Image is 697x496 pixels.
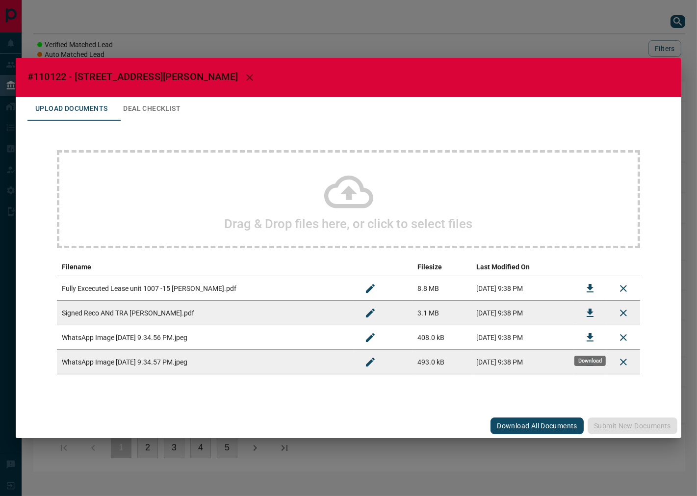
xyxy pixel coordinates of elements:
h2: Drag & Drop files here, or click to select files [225,216,473,231]
td: WhatsApp Image [DATE] 9.34.56 PM.jpeg [57,325,354,350]
td: 493.0 kB [413,350,472,374]
td: 3.1 MB [413,301,472,325]
th: download action column [573,258,607,276]
th: Last Modified On [471,258,573,276]
td: [DATE] 9:38 PM [471,276,573,301]
button: Remove File [612,326,635,349]
button: Deal Checklist [115,97,188,121]
button: Rename [359,277,382,300]
button: Remove File [612,350,635,374]
td: [DATE] 9:38 PM [471,325,573,350]
button: Download [578,277,602,300]
button: Download All Documents [490,418,584,434]
th: edit column [354,258,413,276]
button: Remove File [612,301,635,325]
th: Filesize [413,258,472,276]
td: [DATE] 9:38 PM [471,350,573,374]
td: Signed Reco ANd TRA [PERSON_NAME].pdf [57,301,354,325]
button: Upload Documents [27,97,115,121]
button: Rename [359,350,382,374]
td: 8.8 MB [413,276,472,301]
button: Rename [359,326,382,349]
button: Download [578,301,602,325]
td: Fully Excecuted Lease unit 1007 -15 [PERSON_NAME].pdf [57,276,354,301]
span: #110122 - [STREET_ADDRESS][PERSON_NAME] [27,71,238,82]
button: Download [578,326,602,349]
div: Drag & Drop files here, or click to select files [57,150,640,248]
div: Download [574,356,606,366]
th: Filename [57,258,354,276]
button: Remove File [612,277,635,300]
th: delete file action column [607,258,640,276]
td: WhatsApp Image [DATE] 9.34.57 PM.jpeg [57,350,354,374]
td: 408.0 kB [413,325,472,350]
td: [DATE] 9:38 PM [471,301,573,325]
button: Rename [359,301,382,325]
